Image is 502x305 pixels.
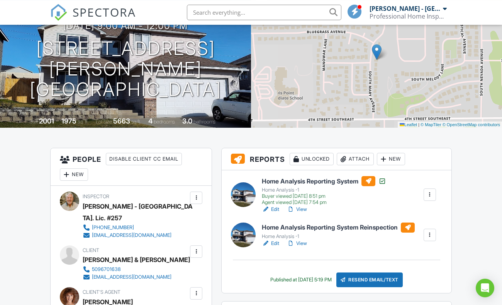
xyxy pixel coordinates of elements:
[50,10,136,27] a: SPECTORA
[83,254,190,266] div: [PERSON_NAME] & [PERSON_NAME]
[50,4,67,21] img: The Best Home Inspection Software - Spectora
[83,247,99,253] span: Client
[337,153,374,165] div: Attach
[262,176,386,186] h6: Home Analysis Reporting System
[106,153,182,165] div: Disable Client CC Email
[83,200,194,224] div: [PERSON_NAME] - [GEOGRAPHIC_DATA]. Lic. #257
[73,4,136,20] span: SPECTORA
[182,117,192,125] div: 3.0
[377,153,405,165] div: New
[61,117,76,125] div: 1975
[113,117,130,125] div: 5663
[372,44,382,60] img: Marker
[29,119,38,125] span: Built
[12,38,239,99] h1: [STREET_ADDRESS][PERSON_NAME] [GEOGRAPHIC_DATA]
[408,15,487,34] div: Inspection updated!
[370,12,447,20] div: Professional Home Inspections
[60,168,88,181] div: New
[262,223,415,240] a: Home Analysis Reporting System Reinspection Home Analysis -1
[92,274,171,280] div: [EMAIL_ADDRESS][DOMAIN_NAME]
[262,176,386,206] a: Home Analysis Reporting System Home Analysis -1 Buyer viewed [DATE] 8:51 pm Agent viewed [DATE] 7...
[400,122,417,127] a: Leaflet
[262,240,279,247] a: Edit
[83,231,188,239] a: [EMAIL_ADDRESS][DOMAIN_NAME]
[336,272,403,287] div: Resend Email/Text
[131,119,141,125] span: sq.ft.
[418,122,419,127] span: |
[83,194,109,199] span: Inspector
[262,223,415,233] h6: Home Analysis Reporting System Reinspection
[222,148,451,170] h3: Reports
[287,240,307,247] a: View
[290,153,334,165] div: Unlocked
[476,279,494,297] div: Open Intercom Messenger
[83,273,184,281] a: [EMAIL_ADDRESS][DOMAIN_NAME]
[92,224,134,231] div: [PHONE_NUMBER]
[92,266,121,272] div: 5096701638
[262,233,415,240] div: Home Analysis -1
[78,119,88,125] span: sq. ft.
[83,289,120,295] span: Client's Agent
[262,199,386,206] div: Agent viewed [DATE] 7:54 pm
[96,119,112,125] span: Lot Size
[83,266,184,273] a: 5096701638
[262,193,386,199] div: Buyer viewed [DATE] 8:51 pm
[421,122,441,127] a: © MapTiler
[262,206,279,213] a: Edit
[287,206,307,213] a: View
[51,148,212,186] h3: People
[83,224,188,231] a: [PHONE_NUMBER]
[92,232,171,238] div: [EMAIL_ADDRESS][DOMAIN_NAME]
[39,117,54,125] div: 2001
[154,119,175,125] span: bedrooms
[193,119,215,125] span: bathrooms
[148,117,153,125] div: 4
[187,5,341,20] input: Search everything...
[443,122,500,127] a: © OpenStreetMap contributors
[63,21,188,31] h3: [DATE] 9:00 am - 12:00 pm
[270,277,332,283] div: Published at [DATE] 5:19 PM
[262,187,386,193] div: Home Analysis -1
[370,5,441,12] div: [PERSON_NAME] - [GEOGRAPHIC_DATA]. Lic. #257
